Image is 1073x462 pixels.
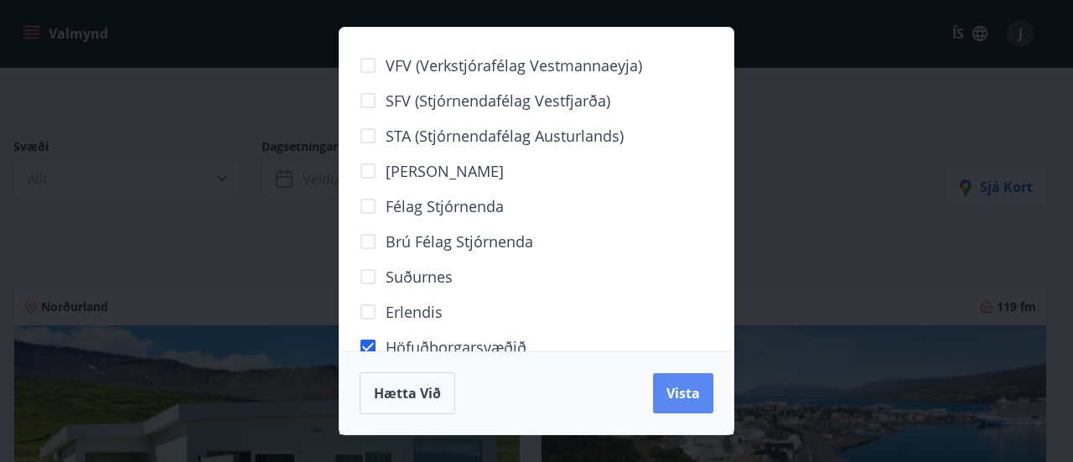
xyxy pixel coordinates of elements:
span: SFV (Stjórnendafélag Vestfjarða) [386,90,610,112]
span: Suðurnes [386,266,453,288]
button: Vista [653,373,713,413]
button: Hætta við [360,372,455,414]
span: Vista [666,384,700,402]
span: STA (Stjórnendafélag Austurlands) [386,125,624,147]
span: VFV (Verkstjórafélag Vestmannaeyja) [386,55,642,76]
span: Hætta við [374,384,441,402]
span: Höfuðborgarsvæðið [386,336,526,358]
span: Erlendis [386,301,443,323]
span: Brú félag stjórnenda [386,231,533,252]
span: [PERSON_NAME] [386,160,504,182]
span: Félag stjórnenda [386,195,504,217]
